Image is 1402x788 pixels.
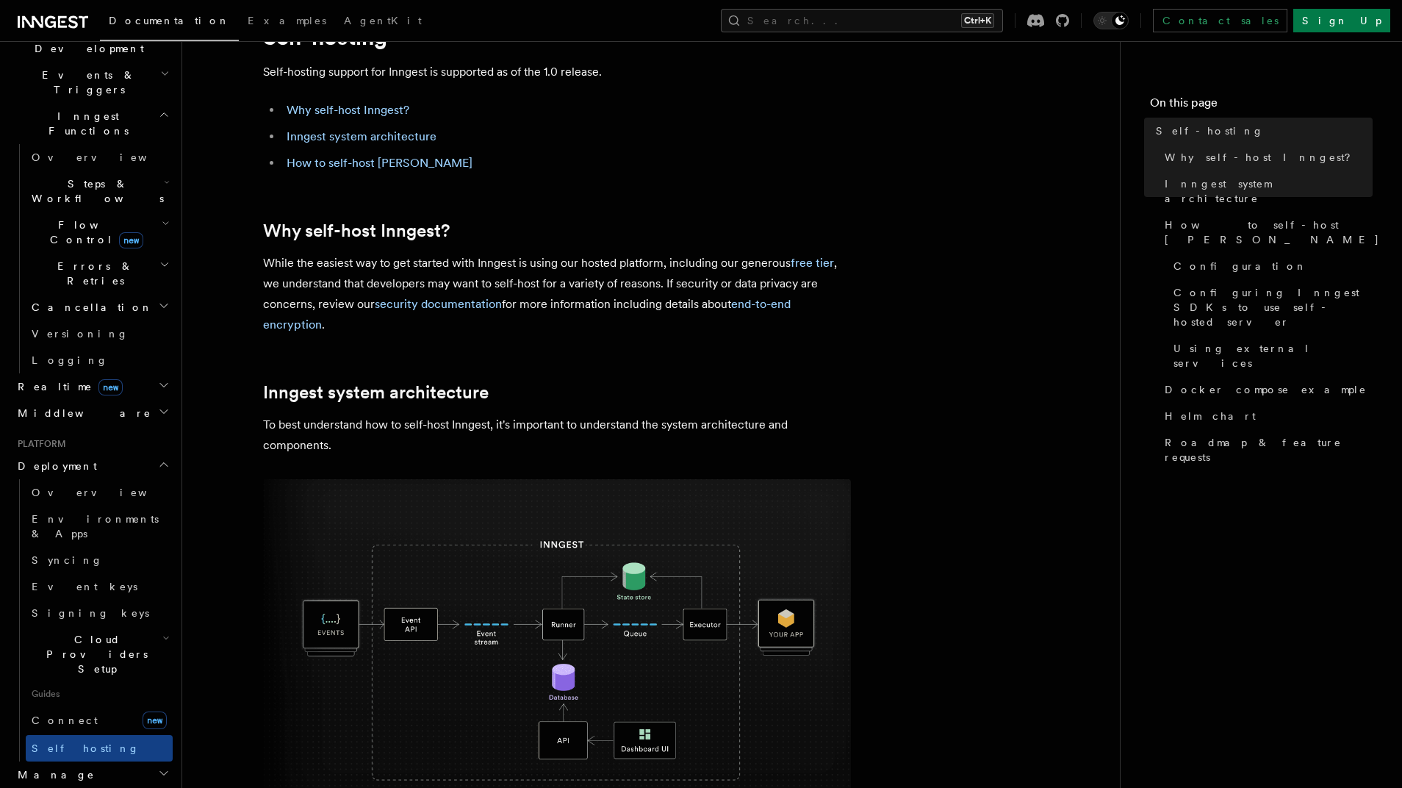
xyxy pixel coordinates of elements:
[32,714,98,726] span: Connect
[32,513,159,540] span: Environments & Apps
[1159,429,1373,470] a: Roadmap & feature requests
[98,379,123,395] span: new
[32,487,183,498] span: Overview
[1150,94,1373,118] h4: On this page
[1168,335,1373,376] a: Using external services
[1165,150,1361,165] span: Why self-host Inngest?
[1168,279,1373,335] a: Configuring Inngest SDKs to use self-hosted server
[263,415,851,456] p: To best understand how to self-host Inngest, it's important to understand the system architecture...
[12,453,173,479] button: Deployment
[143,712,167,729] span: new
[1173,259,1307,273] span: Configuration
[26,320,173,347] a: Versioning
[287,129,436,143] a: Inngest system architecture
[248,15,326,26] span: Examples
[26,706,173,735] a: Connectnew
[335,4,431,40] a: AgentKit
[12,26,160,56] span: Local Development
[32,581,137,592] span: Event keys
[32,328,129,340] span: Versioning
[32,151,183,163] span: Overview
[26,259,159,288] span: Errors & Retries
[1159,171,1373,212] a: Inngest system architecture
[12,373,173,400] button: Realtimenew
[26,506,173,547] a: Environments & Apps
[26,212,173,253] button: Flow Controlnew
[344,15,422,26] span: AgentKit
[26,294,173,320] button: Cancellation
[12,379,123,394] span: Realtime
[1165,409,1256,423] span: Helm chart
[12,438,66,450] span: Platform
[791,256,834,270] a: free tier
[12,144,173,373] div: Inngest Functions
[12,459,97,473] span: Deployment
[12,21,173,62] button: Local Development
[263,221,450,241] a: Why self-host Inngest?
[12,479,173,762] div: Deployment
[1150,118,1373,144] a: Self-hosting
[12,62,173,103] button: Events & Triggers
[26,144,173,171] a: Overview
[1165,218,1380,247] span: How to self-host [PERSON_NAME]
[12,400,173,426] button: Middleware
[26,547,173,573] a: Syncing
[12,767,95,782] span: Manage
[32,354,108,366] span: Logging
[1293,9,1390,32] a: Sign Up
[1165,382,1367,397] span: Docker compose example
[1159,212,1373,253] a: How to self-host [PERSON_NAME]
[263,62,851,82] p: Self-hosting support for Inngest is supported as of the 1.0 release.
[12,406,151,420] span: Middleware
[961,13,994,28] kbd: Ctrl+K
[26,347,173,373] a: Logging
[12,109,159,138] span: Inngest Functions
[26,479,173,506] a: Overview
[1153,9,1287,32] a: Contact sales
[26,626,173,682] button: Cloud Providers Setup
[26,253,173,294] button: Errors & Retries
[26,573,173,600] a: Event keys
[32,742,140,754] span: Self hosting
[12,103,173,144] button: Inngest Functions
[1168,253,1373,279] a: Configuration
[119,232,143,248] span: new
[1156,123,1264,138] span: Self-hosting
[32,554,103,566] span: Syncing
[239,4,335,40] a: Examples
[26,218,162,247] span: Flow Control
[1159,144,1373,171] a: Why self-host Inngest?
[263,253,851,335] p: While the easiest way to get started with Inngest is using our hosted platform, including our gen...
[100,4,239,41] a: Documentation
[287,156,472,170] a: How to self-host [PERSON_NAME]
[721,9,1003,32] button: Search...Ctrl+K
[26,176,164,206] span: Steps & Workflows
[26,632,162,676] span: Cloud Providers Setup
[12,68,160,97] span: Events & Triggers
[26,735,173,762] a: Self hosting
[26,171,173,212] button: Steps & Workflows
[1165,435,1373,465] span: Roadmap & feature requests
[263,382,489,403] a: Inngest system architecture
[109,15,230,26] span: Documentation
[1159,403,1373,429] a: Helm chart
[32,607,149,619] span: Signing keys
[1173,285,1373,329] span: Configuring Inngest SDKs to use self-hosted server
[1165,176,1373,206] span: Inngest system architecture
[375,297,502,311] a: security documentation
[12,762,173,788] button: Manage
[26,300,153,315] span: Cancellation
[1093,12,1129,29] button: Toggle dark mode
[26,600,173,626] a: Signing keys
[1159,376,1373,403] a: Docker compose example
[1173,341,1373,370] span: Using external services
[287,103,409,117] a: Why self-host Inngest?
[26,682,173,706] span: Guides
